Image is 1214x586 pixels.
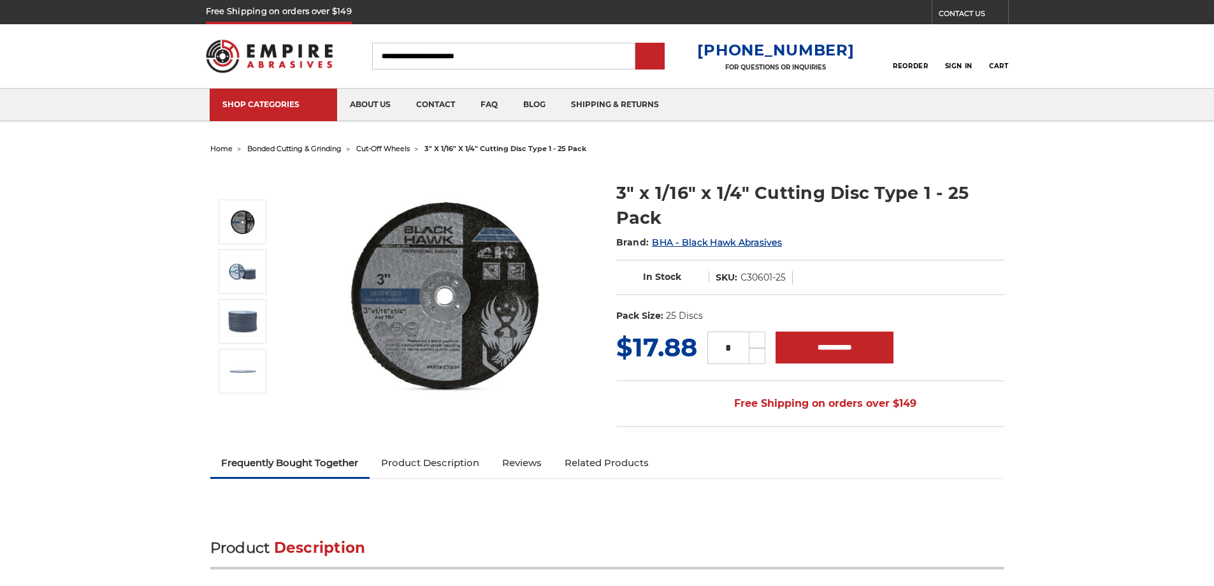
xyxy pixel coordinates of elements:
[989,42,1008,70] a: Cart
[643,271,681,282] span: In Stock
[228,172,259,200] button: Previous
[227,305,259,337] img: 3” Die Grinder Cutting Wheels
[945,62,972,70] span: Sign In
[697,63,854,71] p: FOR QUESTIONS OR INQUIRIES
[247,144,342,153] a: bonded cutting & grinding
[227,256,259,288] img: 3” x 1/16th x 1/4” Die Grinder Wiz Wheels
[510,89,558,121] a: blog
[222,99,324,109] div: SHOP CATEGORIES
[206,31,333,81] img: Empire Abrasives
[227,355,259,387] img: 3” Wiz Wheels
[893,42,928,70] a: Reorder
[337,89,403,121] a: about us
[319,167,574,422] img: 3” x .0625” x 1/4” Die Grinder Cut-Off Wheels by Black Hawk Abrasives
[741,271,786,284] dd: C30601-25
[424,144,586,153] span: 3" x 1/16" x 1/4" cutting disc type 1 - 25 pack
[893,62,928,70] span: Reorder
[652,237,782,248] a: BHA - Black Hawk Abrasives
[210,449,370,477] a: Frequently Bought Together
[227,206,259,238] img: 3” x .0625” x 1/4” Die Grinder Cut-Off Wheels by Black Hawk Abrasives
[558,89,672,121] a: shipping & returns
[403,89,468,121] a: contact
[939,6,1008,24] a: CONTACT US
[697,41,854,59] a: [PHONE_NUMBER]
[666,309,703,323] dd: 25 Discs
[616,332,697,363] span: $17.88
[356,144,410,153] a: cut-off wheels
[616,180,1004,230] h1: 3" x 1/16" x 1/4" Cutting Disc Type 1 - 25 Pack
[210,539,270,557] span: Product
[370,449,491,477] a: Product Description
[274,539,366,557] span: Description
[468,89,510,121] a: faq
[228,396,259,423] button: Next
[716,271,737,284] dt: SKU:
[616,237,649,248] span: Brand:
[553,449,660,477] a: Related Products
[704,391,916,416] span: Free Shipping on orders over $149
[210,144,233,153] a: home
[616,309,663,323] dt: Pack Size:
[989,62,1008,70] span: Cart
[491,449,553,477] a: Reviews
